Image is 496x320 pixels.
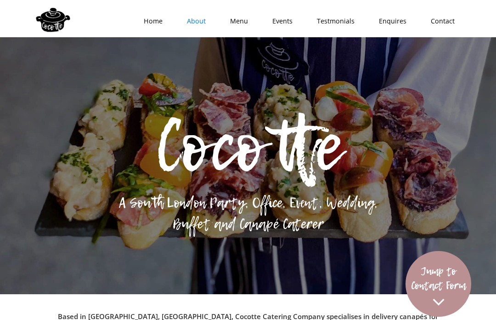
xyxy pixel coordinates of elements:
a: Home [129,7,172,35]
a: Events [257,7,302,35]
a: Contact [416,7,464,35]
a: Menu [215,7,257,35]
a: Testmonials [302,7,364,35]
a: Enquires [364,7,416,35]
a: About [172,7,215,35]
